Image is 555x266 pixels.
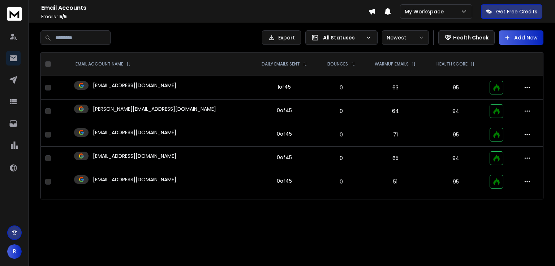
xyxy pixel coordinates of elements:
[322,155,360,162] p: 0
[426,123,485,147] td: 95
[262,30,301,45] button: Export
[93,105,216,113] p: [PERSON_NAME][EMAIL_ADDRESS][DOMAIN_NAME]
[436,61,468,67] p: HEALTH SCORE
[93,176,176,183] p: [EMAIL_ADDRESS][DOMAIN_NAME]
[453,34,489,41] p: Health Check
[7,244,22,259] button: R
[322,107,360,115] p: 0
[59,13,67,20] span: 5 / 5
[7,7,22,21] img: logo
[322,84,360,91] p: 0
[277,83,291,90] div: 1 of 45
[277,154,292,161] div: 0 of 45
[322,178,360,185] p: 0
[364,123,426,147] td: 71
[277,177,292,185] div: 0 of 45
[426,170,485,194] td: 95
[93,152,176,160] p: [EMAIL_ADDRESS][DOMAIN_NAME]
[322,131,360,138] p: 0
[323,34,363,41] p: All Statuses
[76,61,130,67] div: EMAIL ACCOUNT NAME
[426,76,485,100] td: 95
[364,76,426,100] td: 63
[481,4,542,19] button: Get Free Credits
[426,100,485,123] td: 94
[262,61,300,67] p: DAILY EMAILS SENT
[277,107,292,114] div: 0 of 45
[41,14,368,20] p: Emails :
[327,61,348,67] p: BOUNCES
[364,170,426,194] td: 51
[277,130,292,138] div: 0 of 45
[375,61,409,67] p: WARMUP EMAILS
[41,4,368,12] h1: Email Accounts
[93,129,176,136] p: [EMAIL_ADDRESS][DOMAIN_NAME]
[499,30,543,45] button: Add New
[364,147,426,170] td: 65
[382,30,429,45] button: Newest
[405,8,447,15] p: My Workspace
[496,8,537,15] p: Get Free Credits
[438,30,495,45] button: Health Check
[426,147,485,170] td: 94
[93,82,176,89] p: [EMAIL_ADDRESS][DOMAIN_NAME]
[364,100,426,123] td: 64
